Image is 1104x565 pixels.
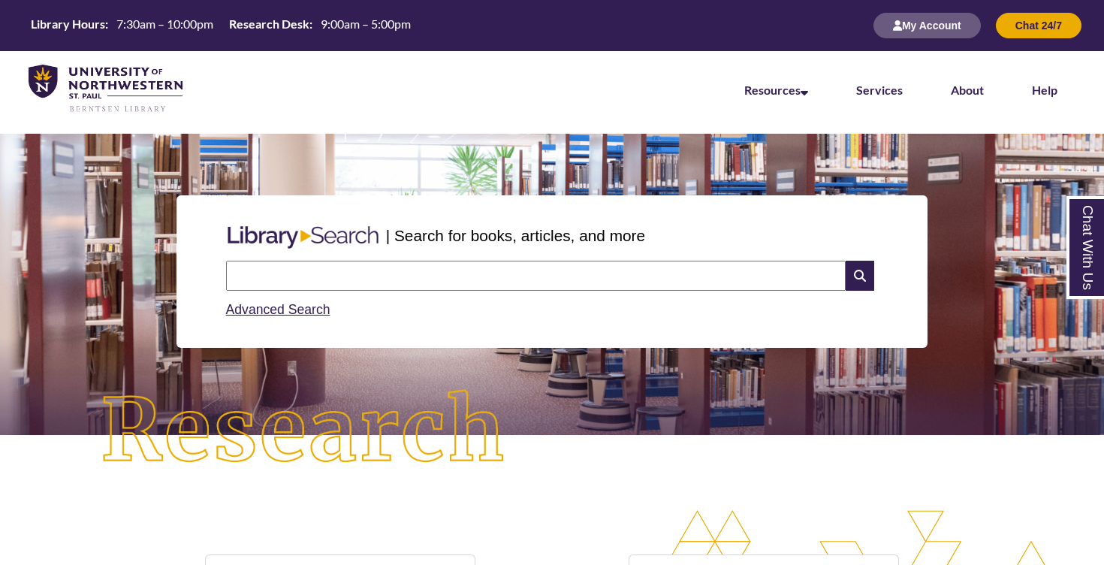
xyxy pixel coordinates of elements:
[29,65,182,113] img: UNWSP Library Logo
[25,16,417,35] table: Hours Today
[25,16,110,32] th: Library Hours:
[996,13,1081,38] button: Chat 24/7
[1032,83,1057,97] a: Help
[116,17,213,31] span: 7:30am – 10:00pm
[744,83,808,97] a: Resources
[226,302,330,317] a: Advanced Search
[25,16,417,36] a: Hours Today
[856,83,903,97] a: Services
[873,13,981,38] button: My Account
[873,19,981,32] a: My Account
[220,220,386,255] img: Libary Search
[386,224,645,247] p: | Search for books, articles, and more
[321,17,411,31] span: 9:00am – 5:00pm
[56,345,553,518] img: Research
[951,83,984,97] a: About
[223,16,315,32] th: Research Desk:
[846,261,874,291] i: Search
[996,19,1081,32] a: Chat 24/7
